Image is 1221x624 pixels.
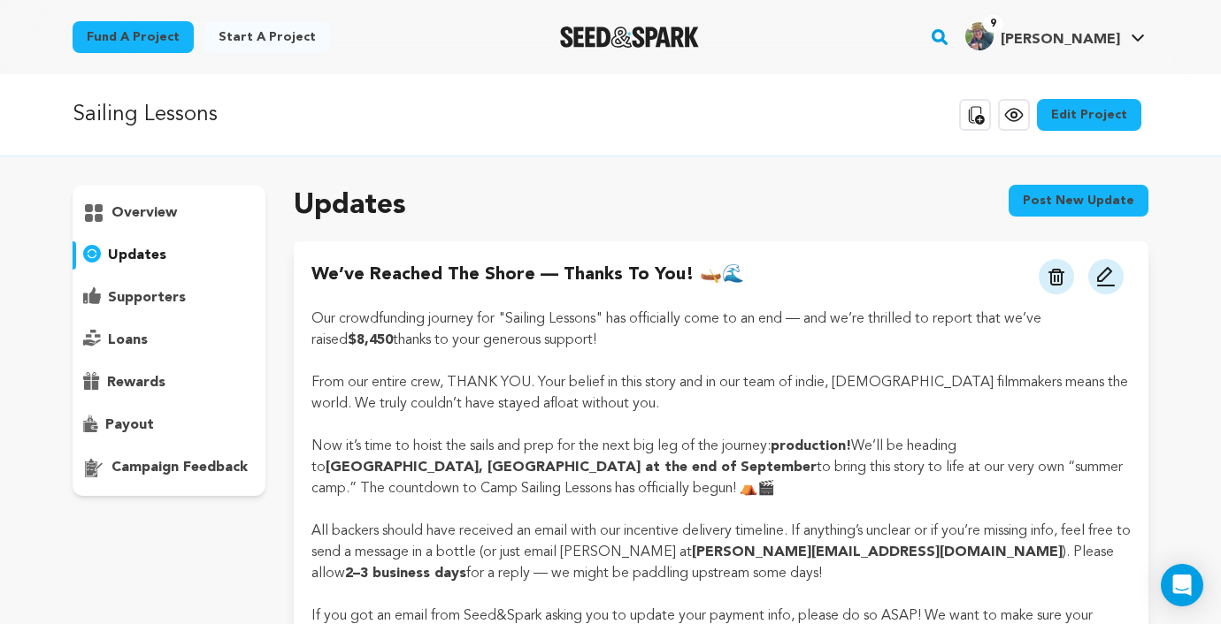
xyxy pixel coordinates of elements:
p: overview [111,202,177,224]
a: Edit Project [1037,99,1141,131]
p: Now it’s time to hoist the sails and prep for the next big leg of the journey: We’ll be heading t... [311,436,1131,499]
a: Seed&Spark Homepage [560,27,699,48]
img: pencil.svg [1095,266,1117,287]
h2: Updates [294,185,406,227]
button: overview [73,199,265,227]
a: Kylie S.'s Profile [962,19,1148,50]
strong: production! [771,439,851,453]
span: Kylie S.'s Profile [962,19,1148,56]
strong: [GEOGRAPHIC_DATA], [GEOGRAPHIC_DATA] at the end of September [326,460,817,475]
p: All backers should have received an email with our incentive delivery timeline. If anything’s unc... [311,521,1131,584]
span: [PERSON_NAME] [1001,33,1120,47]
p: Our crowdfunding journey for "Sailing Lessons" has officially come to an end — and we’re thrilled... [311,308,1131,351]
p: updates [108,245,166,266]
strong: 2–3 business days [345,567,466,581]
strong: $8,450 [348,333,393,347]
button: campaign feedback [73,453,265,482]
button: updates [73,241,265,270]
button: Post new update [1009,185,1148,217]
button: rewards [73,369,265,397]
h4: We’ve Reached the Shore — Thanks to You! 🛶🌊 [311,263,744,294]
p: payout [105,415,154,436]
p: campaign feedback [111,457,248,478]
button: payout [73,411,265,439]
button: loans [73,326,265,354]
div: Open Intercom Messenger [1161,564,1203,606]
button: supporters [73,284,265,312]
strong: [PERSON_NAME][EMAIL_ADDRESS][DOMAIN_NAME] [692,545,1063,559]
img: Seed&Spark Logo Dark Mode [560,27,699,48]
p: supporters [108,287,186,308]
p: Sailing Lessons [73,99,218,131]
a: Start a project [204,21,330,53]
span: 9 [983,15,1003,33]
p: loans [108,330,148,351]
img: trash.svg [1048,269,1064,285]
div: Kylie S.'s Profile [965,22,1120,50]
a: Fund a project [73,21,194,53]
p: From our entire crew, THANK YOU. Your belief in this story and in our team of indie, [DEMOGRAPHIC... [311,372,1131,415]
img: 776098e3326a0dd9.jpg [965,22,994,50]
p: rewards [107,372,165,393]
